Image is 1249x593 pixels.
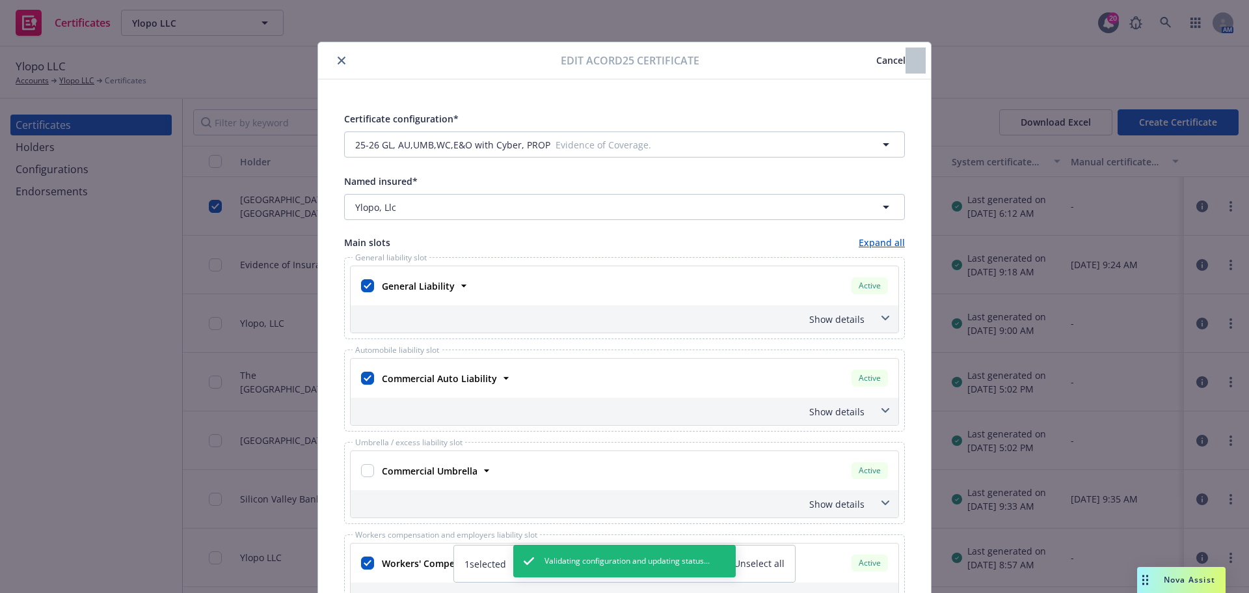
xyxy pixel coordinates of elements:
button: close [334,53,349,68]
span: Nova Assist [1164,574,1215,585]
span: Active [857,280,883,292]
div: Show details [353,312,865,326]
span: Umbrella / excess liability slot [353,439,465,447]
strong: Workers' Compensation [382,557,489,570]
span: 25-26 GL, AU,UMB,WC,E&O with Cyber, PROP [355,138,550,152]
div: Show details [351,490,898,517]
span: Ylopo, Llc [355,200,396,214]
span: Main slots [344,236,390,249]
strong: Commercial Auto Liability [382,372,497,385]
button: Unselect all [721,551,785,577]
span: Automobile liability slot [353,346,442,354]
span: General liability slot [353,254,429,262]
div: Show details [353,405,865,419]
strong: Commercial Umbrella [382,465,477,477]
span: Active [857,557,883,569]
a: Expand all [859,236,905,249]
span: Validating configuration and updating status... [544,555,710,567]
div: Drag to move [1137,567,1153,593]
button: 25-26 GL, AU,UMB,WC,E&O with Cyber, PROPEvidence of Coverage. [344,131,905,158]
span: Workers compensation and employers liability slot [353,531,540,539]
span: Named insured* [344,175,418,187]
div: Show details [351,398,898,425]
span: Cancel [876,54,906,66]
button: Nova Assist [1137,567,1226,593]
span: Unselect all [734,559,785,568]
button: Cancel [876,48,906,74]
button: Save [906,48,926,74]
button: Ylopo, Llc [344,194,905,220]
span: Active [857,372,883,384]
span: Certificate configuration* [344,113,459,125]
span: Evidence of Coverage. [556,138,778,152]
span: Active [857,465,883,476]
span: Edit Acord25 certificate [561,53,699,68]
div: Show details [353,497,865,511]
span: 1 selected [464,557,506,571]
strong: General Liability [382,280,455,292]
div: Show details [351,305,898,333]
